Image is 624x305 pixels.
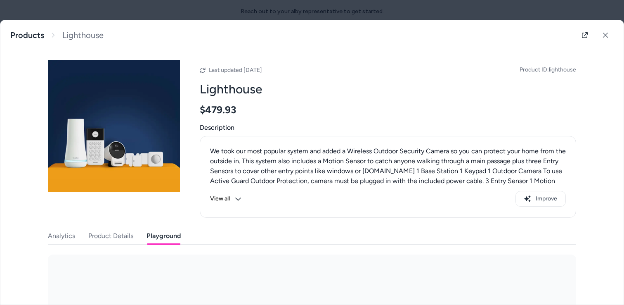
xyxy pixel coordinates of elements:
[88,228,133,244] button: Product Details
[210,146,566,196] p: We took our most popular system and added a Wireless Outdoor Security Camera so you can protect y...
[62,30,104,41] span: Lighthouse
[209,67,262,74] span: Last updated [DATE]
[48,228,75,244] button: Analytics
[200,123,576,133] span: Description
[520,66,576,74] span: Product ID: lighthouse
[210,191,241,207] button: View all
[10,30,104,41] nav: breadcrumb
[147,228,181,244] button: Playground
[200,81,576,97] h2: Lighthouse
[10,30,44,41] a: Products
[48,60,180,192] img: Lighthouse_lineup.jpg
[200,104,236,116] span: $479.93
[515,191,566,207] button: Improve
